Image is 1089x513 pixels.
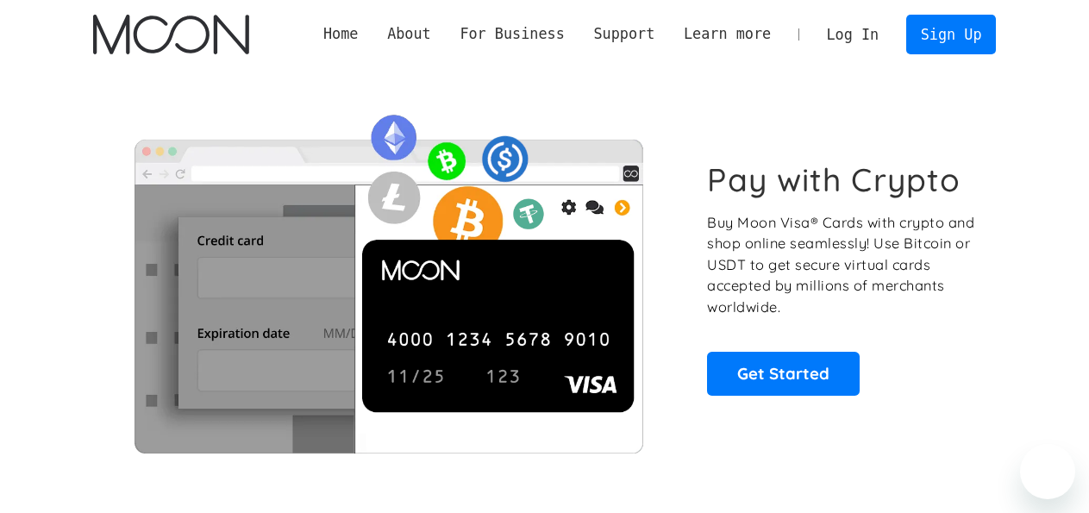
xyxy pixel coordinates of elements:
[387,23,431,45] div: About
[579,23,669,45] div: Support
[1020,444,1075,499] iframe: Button to launch messaging window
[707,160,961,199] h1: Pay with Crypto
[93,15,249,54] a: home
[812,16,893,53] a: Log In
[460,23,564,45] div: For Business
[707,352,860,395] a: Get Started
[93,103,684,453] img: Moon Cards let you spend your crypto anywhere Visa is accepted.
[93,15,249,54] img: Moon Logo
[669,23,785,45] div: Learn more
[372,23,445,45] div: About
[906,15,996,53] a: Sign Up
[309,23,372,45] a: Home
[684,23,771,45] div: Learn more
[446,23,579,45] div: For Business
[593,23,654,45] div: Support
[707,212,977,318] p: Buy Moon Visa® Cards with crypto and shop online seamlessly! Use Bitcoin or USDT to get secure vi...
